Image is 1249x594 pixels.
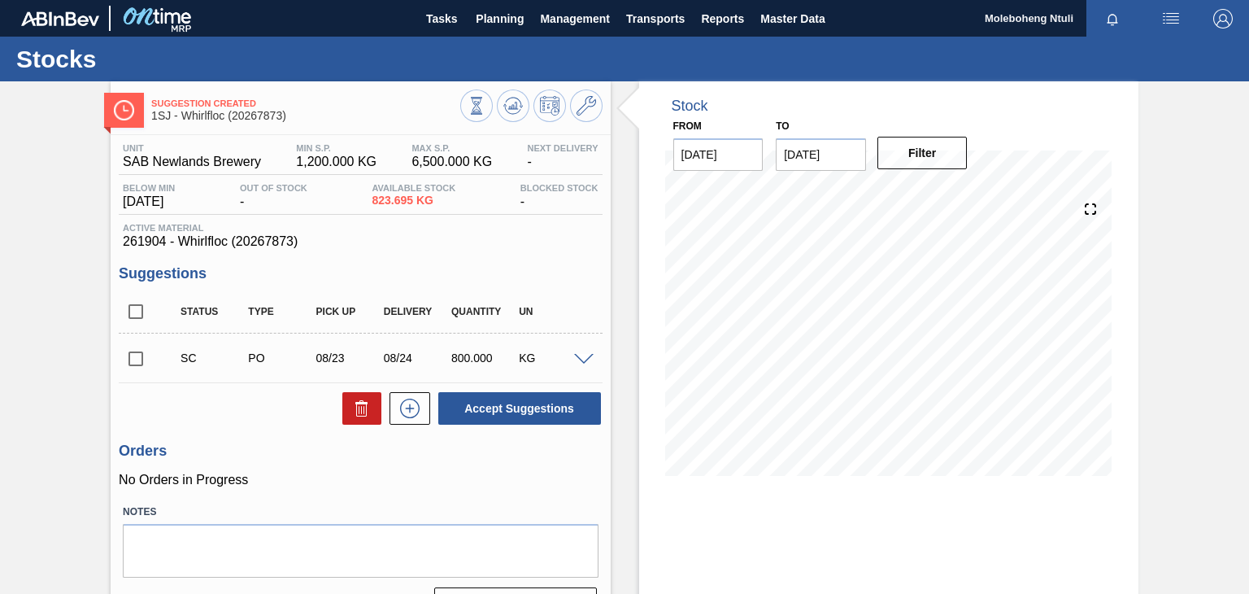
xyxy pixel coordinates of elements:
button: Go to Master Data / General [570,90,603,122]
button: Notifications [1086,7,1138,30]
span: Transports [626,9,685,28]
h3: Orders [119,443,602,460]
img: Ícone [114,100,134,120]
span: Unit [123,143,261,153]
div: Stock [672,98,708,115]
span: Below Min [123,183,175,193]
p: No Orders in Progress [119,473,602,487]
span: Available Stock [372,183,455,193]
div: Accept Suggestions [430,391,603,426]
img: Logout [1213,9,1233,28]
h3: Suggestions [119,265,602,282]
img: TNhmsLtSVTkK8tSr43FrP2fwEKptu5GPRR3wAAAABJRU5ErkJggg== [21,11,99,26]
div: 800.000 [447,352,521,365]
span: 261904 - Whirlfloc (20267873) [123,234,598,249]
button: Filter [877,137,968,169]
div: Delete Suggestions [334,392,381,425]
div: New suggestion [381,392,430,425]
h1: Stocks [16,50,305,68]
div: UN [515,306,589,317]
span: Reports [701,9,744,28]
input: mm/dd/yyyy [776,138,866,171]
span: 6,500.000 KG [411,155,492,169]
div: - [523,143,602,169]
span: Planning [476,9,524,28]
div: Quantity [447,306,521,317]
span: 1SJ - Whirlfloc (20267873) [151,110,459,122]
span: Active Material [123,223,598,233]
span: Management [540,9,610,28]
div: KG [515,352,589,365]
div: Suggestion Created [176,352,250,365]
div: - [516,183,603,209]
span: 823.695 KG [372,194,455,207]
div: Type [244,306,318,317]
img: userActions [1161,9,1181,28]
span: 1,200.000 KG [296,155,376,169]
button: Schedule Inventory [533,90,566,122]
div: Status [176,306,250,317]
div: 08/24/2025 [380,352,454,365]
div: 08/23/2025 [312,352,386,365]
label: From [673,120,702,132]
span: Master Data [760,9,825,28]
span: Suggestion Created [151,98,459,108]
span: MAX S.P. [411,143,492,153]
label: Notes [123,500,598,524]
button: Stocks Overview [460,90,493,122]
span: MIN S.P. [296,143,376,153]
div: - [236,183,311,209]
span: SAB Newlands Brewery [123,155,261,169]
div: Delivery [380,306,454,317]
div: Pick up [312,306,386,317]
div: Purchase order [244,352,318,365]
span: Next Delivery [527,143,598,153]
label: to [776,120,789,132]
button: Accept Suggestions [438,392,601,425]
span: Blocked Stock [520,183,598,193]
span: [DATE] [123,194,175,209]
span: Tasks [424,9,459,28]
input: mm/dd/yyyy [673,138,764,171]
button: Update Chart [497,90,529,122]
span: Out Of Stock [240,183,307,193]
